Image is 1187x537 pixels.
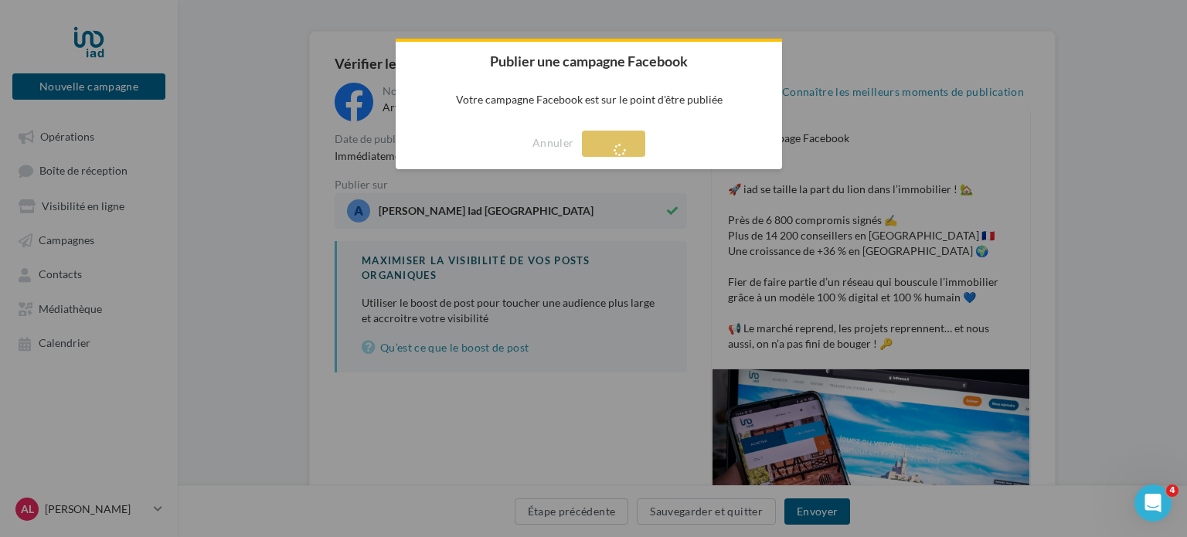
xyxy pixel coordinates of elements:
[396,42,782,80] h2: Publier une campagne Facebook
[532,131,573,155] button: Annuler
[582,131,645,157] button: Publier
[396,80,782,118] p: Votre campagne Facebook est sur le point d'être publiée
[1166,484,1178,497] span: 4
[1134,484,1172,522] iframe: Intercom live chat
